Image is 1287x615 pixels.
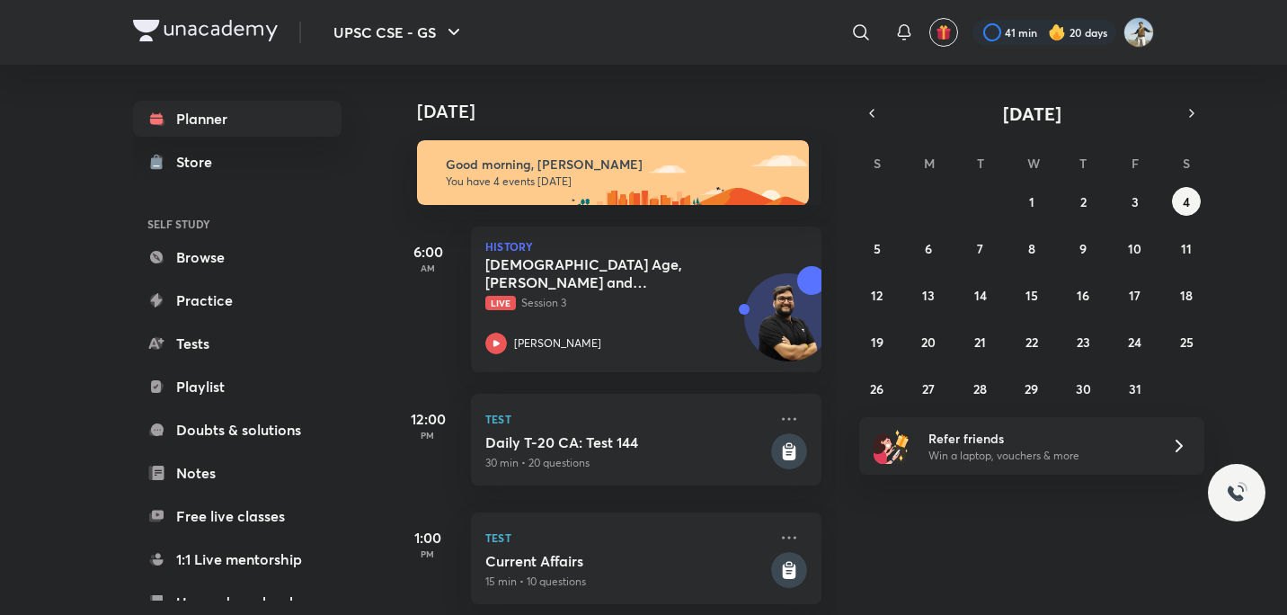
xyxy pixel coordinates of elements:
[392,527,464,548] h5: 1:00
[966,281,995,309] button: October 14, 2025
[1069,327,1097,356] button: October 23, 2025
[133,20,278,46] a: Company Logo
[914,374,943,403] button: October 27, 2025
[925,240,932,257] abbr: October 6, 2025
[1028,240,1035,257] abbr: October 8, 2025
[485,255,709,291] h5: Vedic Age, Mahajanapadas and Magadha
[936,24,952,40] img: avatar
[485,574,768,590] p: 15 min • 10 questions
[1121,327,1149,356] button: October 24, 2025
[392,430,464,441] p: PM
[921,334,936,351] abbr: October 20, 2025
[884,101,1179,126] button: [DATE]
[417,101,839,122] h4: [DATE]
[1129,380,1141,397] abbr: October 31, 2025
[133,325,342,361] a: Tests
[1129,287,1141,304] abbr: October 17, 2025
[392,548,464,559] p: PM
[1069,234,1097,263] button: October 9, 2025
[1029,193,1034,210] abbr: October 1, 2025
[1128,334,1141,351] abbr: October 24, 2025
[485,241,807,252] p: History
[745,283,831,370] img: Avatar
[485,527,768,548] p: Test
[974,334,986,351] abbr: October 21, 2025
[1183,193,1190,210] abbr: October 4, 2025
[1121,187,1149,216] button: October 3, 2025
[1132,193,1139,210] abbr: October 3, 2025
[1027,155,1040,172] abbr: Wednesday
[1132,155,1139,172] abbr: Friday
[1079,155,1087,172] abbr: Thursday
[863,327,892,356] button: October 19, 2025
[392,408,464,430] h5: 12:00
[966,234,995,263] button: October 7, 2025
[392,241,464,263] h5: 6:00
[1121,281,1149,309] button: October 17, 2025
[133,144,342,180] a: Store
[1069,374,1097,403] button: October 30, 2025
[1017,234,1046,263] button: October 8, 2025
[1181,240,1192,257] abbr: October 11, 2025
[1180,334,1194,351] abbr: October 25, 2025
[1025,334,1038,351] abbr: October 22, 2025
[929,18,958,47] button: avatar
[1017,281,1046,309] button: October 15, 2025
[485,295,768,311] p: Session 3
[874,240,881,257] abbr: October 5, 2025
[1017,374,1046,403] button: October 29, 2025
[1172,281,1201,309] button: October 18, 2025
[485,455,768,471] p: 30 min • 20 questions
[323,14,475,50] button: UPSC CSE - GS
[1077,287,1089,304] abbr: October 16, 2025
[1069,281,1097,309] button: October 16, 2025
[974,287,987,304] abbr: October 14, 2025
[1076,380,1091,397] abbr: October 30, 2025
[485,296,516,310] span: Live
[514,335,601,352] p: [PERSON_NAME]
[1180,287,1193,304] abbr: October 18, 2025
[1017,187,1046,216] button: October 1, 2025
[176,151,223,173] div: Store
[1080,193,1087,210] abbr: October 2, 2025
[485,552,768,570] h5: Current Affairs
[485,408,768,430] p: Test
[1048,23,1066,41] img: streak
[874,428,910,464] img: referral
[871,334,883,351] abbr: October 19, 2025
[1226,482,1247,504] img: ttu
[133,20,278,41] img: Company Logo
[133,541,342,577] a: 1:1 Live mentorship
[1069,187,1097,216] button: October 2, 2025
[133,101,342,137] a: Planner
[133,282,342,318] a: Practice
[973,380,987,397] abbr: October 28, 2025
[1025,287,1038,304] abbr: October 15, 2025
[133,455,342,491] a: Notes
[1121,374,1149,403] button: October 31, 2025
[1121,234,1149,263] button: October 10, 2025
[1123,17,1154,48] img: Srikanth Rathod
[1025,380,1038,397] abbr: October 29, 2025
[417,140,809,205] img: morning
[1077,334,1090,351] abbr: October 23, 2025
[863,234,892,263] button: October 5, 2025
[133,369,342,405] a: Playlist
[924,155,935,172] abbr: Monday
[133,498,342,534] a: Free live classes
[863,281,892,309] button: October 12, 2025
[966,327,995,356] button: October 21, 2025
[863,374,892,403] button: October 26, 2025
[1172,234,1201,263] button: October 11, 2025
[914,327,943,356] button: October 20, 2025
[871,287,883,304] abbr: October 12, 2025
[446,156,793,173] h6: Good morning, [PERSON_NAME]
[977,240,983,257] abbr: October 7, 2025
[870,380,883,397] abbr: October 26, 2025
[914,281,943,309] button: October 13, 2025
[485,433,768,451] h5: Daily T-20 CA: Test 144
[966,374,995,403] button: October 28, 2025
[922,287,935,304] abbr: October 13, 2025
[133,239,342,275] a: Browse
[914,234,943,263] button: October 6, 2025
